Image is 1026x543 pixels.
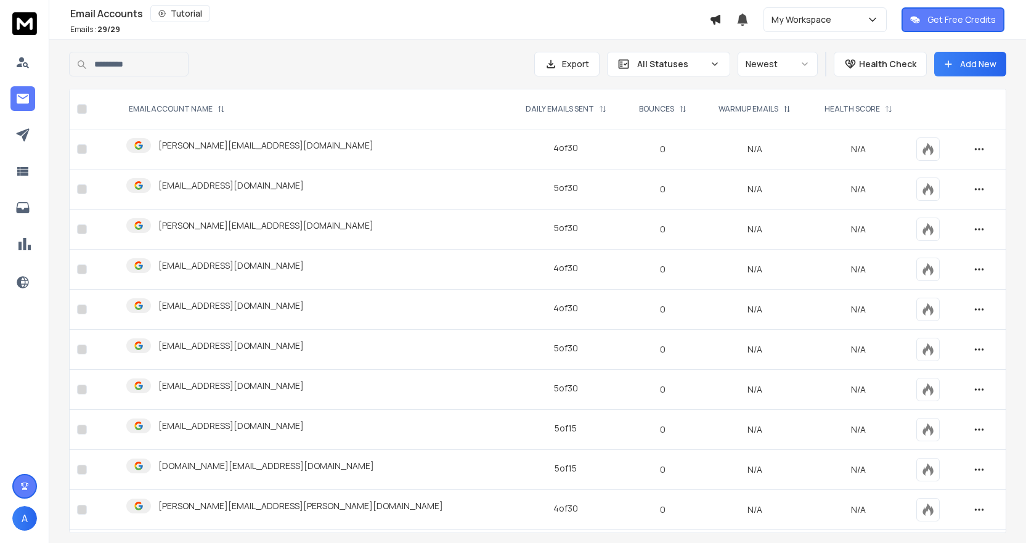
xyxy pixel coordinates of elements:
[701,290,807,330] td: N/A
[815,143,902,155] p: N/A
[701,129,807,169] td: N/A
[158,179,304,192] p: [EMAIL_ADDRESS][DOMAIN_NAME]
[631,383,694,396] p: 0
[129,104,225,114] div: EMAIL ACCOUNT NAME
[158,460,374,472] p: [DOMAIN_NAME][EMAIL_ADDRESS][DOMAIN_NAME]
[701,169,807,210] td: N/A
[719,104,778,114] p: WARMUP EMAILS
[70,5,709,22] div: Email Accounts
[701,490,807,530] td: N/A
[701,210,807,250] td: N/A
[526,104,594,114] p: DAILY EMAILS SENT
[158,300,304,312] p: [EMAIL_ADDRESS][DOMAIN_NAME]
[637,58,705,70] p: All Statuses
[631,303,694,316] p: 0
[554,342,578,354] div: 5 of 30
[553,262,578,274] div: 4 of 30
[701,330,807,370] td: N/A
[631,183,694,195] p: 0
[553,302,578,314] div: 4 of 30
[12,506,37,531] button: A
[701,450,807,490] td: N/A
[555,462,577,475] div: 5 of 15
[158,139,373,152] p: [PERSON_NAME][EMAIL_ADDRESS][DOMAIN_NAME]
[902,7,1004,32] button: Get Free Credits
[815,263,902,276] p: N/A
[772,14,836,26] p: My Workspace
[70,25,120,35] p: Emails :
[631,343,694,356] p: 0
[158,259,304,272] p: [EMAIL_ADDRESS][DOMAIN_NAME]
[815,383,902,396] p: N/A
[815,303,902,316] p: N/A
[701,370,807,410] td: N/A
[815,463,902,476] p: N/A
[554,182,578,194] div: 5 of 30
[158,380,304,392] p: [EMAIL_ADDRESS][DOMAIN_NAME]
[554,222,578,234] div: 5 of 30
[631,143,694,155] p: 0
[815,223,902,235] p: N/A
[553,142,578,154] div: 4 of 30
[554,382,578,394] div: 5 of 30
[553,502,578,515] div: 4 of 30
[534,52,600,76] button: Export
[934,52,1006,76] button: Add New
[631,423,694,436] p: 0
[927,14,996,26] p: Get Free Credits
[158,219,373,232] p: [PERSON_NAME][EMAIL_ADDRESS][DOMAIN_NAME]
[815,423,902,436] p: N/A
[834,52,927,76] button: Health Check
[631,504,694,516] p: 0
[738,52,818,76] button: Newest
[701,250,807,290] td: N/A
[815,183,902,195] p: N/A
[150,5,210,22] button: Tutorial
[158,500,443,512] p: [PERSON_NAME][EMAIL_ADDRESS][PERSON_NAME][DOMAIN_NAME]
[158,340,304,352] p: [EMAIL_ADDRESS][DOMAIN_NAME]
[639,104,674,114] p: BOUNCES
[631,223,694,235] p: 0
[824,104,880,114] p: HEALTH SCORE
[158,420,304,432] p: [EMAIL_ADDRESS][DOMAIN_NAME]
[815,504,902,516] p: N/A
[555,422,577,435] div: 5 of 15
[859,58,916,70] p: Health Check
[97,24,120,35] span: 29 / 29
[631,263,694,276] p: 0
[815,343,902,356] p: N/A
[701,410,807,450] td: N/A
[631,463,694,476] p: 0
